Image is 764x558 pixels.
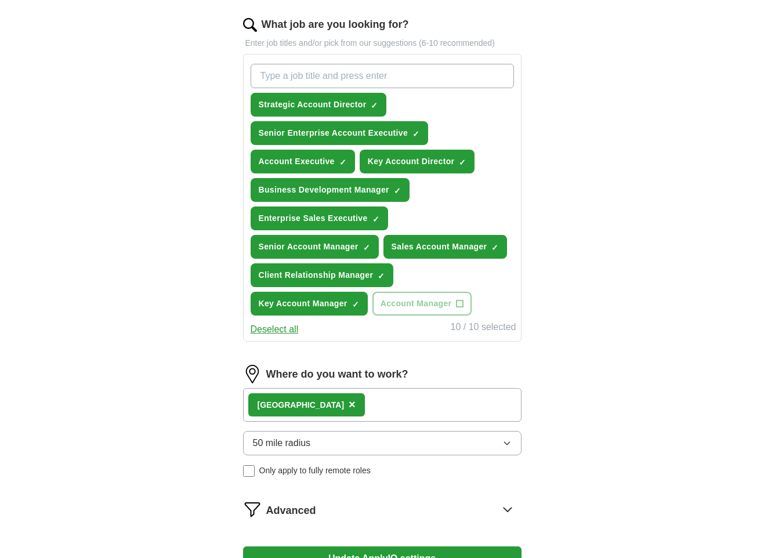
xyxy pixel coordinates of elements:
span: Client Relationship Manager [259,269,374,281]
div: [GEOGRAPHIC_DATA] [258,399,345,411]
span: Enterprise Sales Executive [259,212,368,224]
span: ✓ [352,300,359,309]
button: Senior Account Manager✓ [251,235,379,259]
button: × [349,396,356,414]
input: Only apply to fully remote roles [243,465,255,477]
button: 50 mile radius [243,431,522,455]
span: ✓ [371,101,378,110]
img: filter [243,500,262,519]
span: Account Executive [259,155,335,168]
button: Business Development Manager✓ [251,178,410,202]
button: Account Manager [372,292,472,316]
button: Key Account Manager✓ [251,292,368,316]
span: 50 mile radius [253,436,311,450]
span: Only apply to fully remote roles [259,465,371,477]
button: Account Executive✓ [251,150,355,173]
button: Sales Account Manager✓ [383,235,508,259]
span: Senior Enterprise Account Executive [259,127,408,139]
span: Key Account Manager [259,298,347,310]
span: ✓ [459,158,466,167]
span: ✓ [412,129,419,139]
span: × [349,398,356,411]
img: location.png [243,365,262,383]
span: ✓ [372,215,379,224]
span: Sales Account Manager [392,241,487,253]
label: What job are you looking for? [262,17,409,32]
button: Senior Enterprise Account Executive✓ [251,121,429,145]
span: Key Account Director [368,155,455,168]
button: Client Relationship Manager✓ [251,263,394,287]
span: ✓ [491,243,498,252]
div: 10 / 10 selected [451,320,516,336]
button: Key Account Director✓ [360,150,475,173]
span: ✓ [339,158,346,167]
input: Type a job title and press enter [251,64,514,88]
span: Account Manager [381,298,452,310]
span: Advanced [266,503,316,519]
span: ✓ [363,243,370,252]
p: Enter job titles and/or pick from our suggestions (6-10 recommended) [243,37,522,49]
button: Strategic Account Director✓ [251,93,387,117]
span: Senior Account Manager [259,241,359,253]
img: search.png [243,18,257,32]
span: ✓ [378,271,385,281]
span: ✓ [394,186,401,195]
span: Business Development Manager [259,184,389,196]
button: Deselect all [251,323,299,336]
label: Where do you want to work? [266,367,408,382]
button: Enterprise Sales Executive✓ [251,206,388,230]
span: Strategic Account Director [259,99,367,111]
